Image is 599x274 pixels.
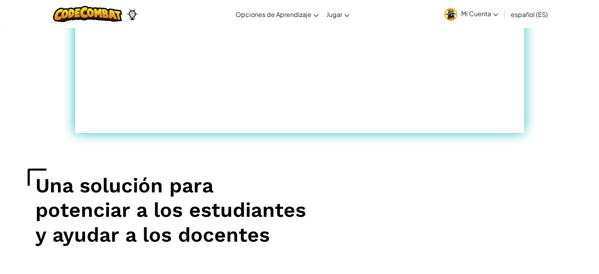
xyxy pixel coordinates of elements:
img: Ozaria [126,8,139,20]
img: avatar [444,8,457,21]
span: Mi Cuenta [461,9,498,18]
a: español (ES) [507,4,552,25]
a: Opciones de Aprendizaje [232,4,323,25]
span: español (ES) [511,10,548,19]
span: Jugar [326,10,342,19]
img: CodeCombat logo [53,6,122,22]
a: Jugar [323,4,353,25]
h1: Una solución para potenciar a los estudiantes y ayudar a los docentes [28,168,314,252]
span: Opciones de Aprendizaje [236,10,312,19]
a: Mi Cuenta [440,2,502,26]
